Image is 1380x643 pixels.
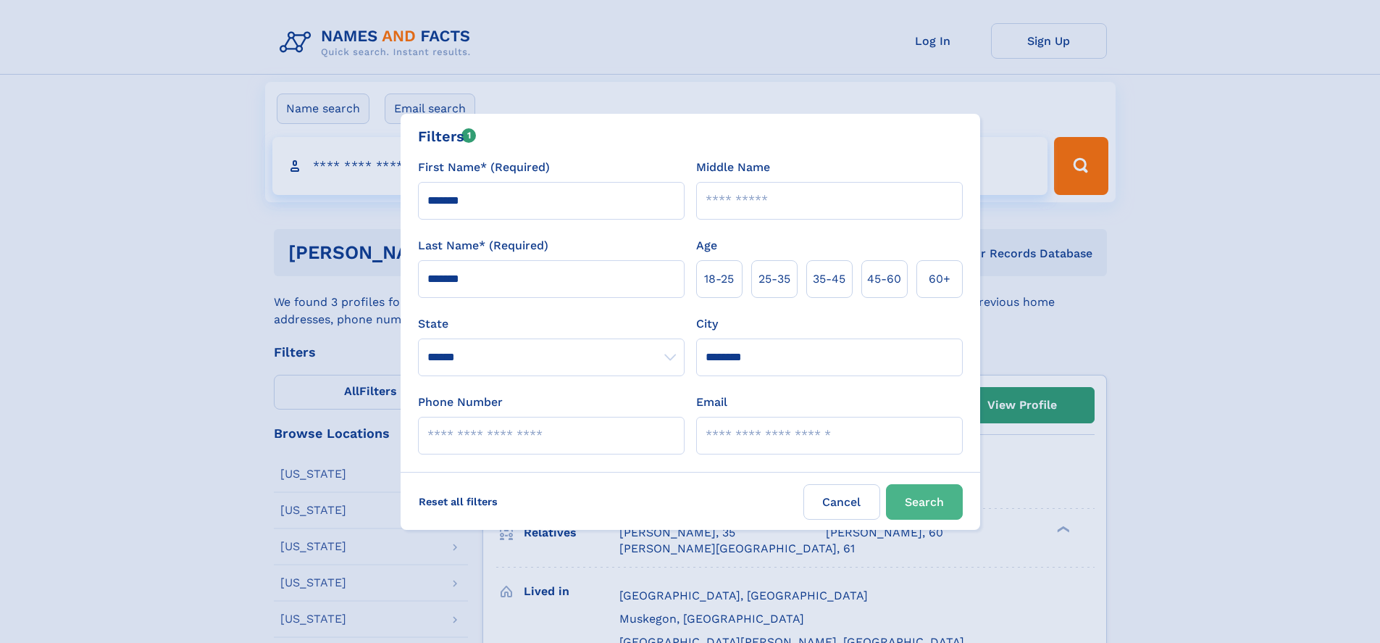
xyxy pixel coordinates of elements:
[418,237,548,254] label: Last Name* (Required)
[696,315,718,333] label: City
[929,270,950,288] span: 60+
[418,125,477,147] div: Filters
[696,394,727,411] label: Email
[696,237,717,254] label: Age
[886,484,963,520] button: Search
[418,394,503,411] label: Phone Number
[813,270,845,288] span: 35‑45
[418,315,685,333] label: State
[418,159,550,176] label: First Name* (Required)
[409,484,507,519] label: Reset all filters
[758,270,790,288] span: 25‑35
[696,159,770,176] label: Middle Name
[867,270,901,288] span: 45‑60
[704,270,734,288] span: 18‑25
[803,484,880,520] label: Cancel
